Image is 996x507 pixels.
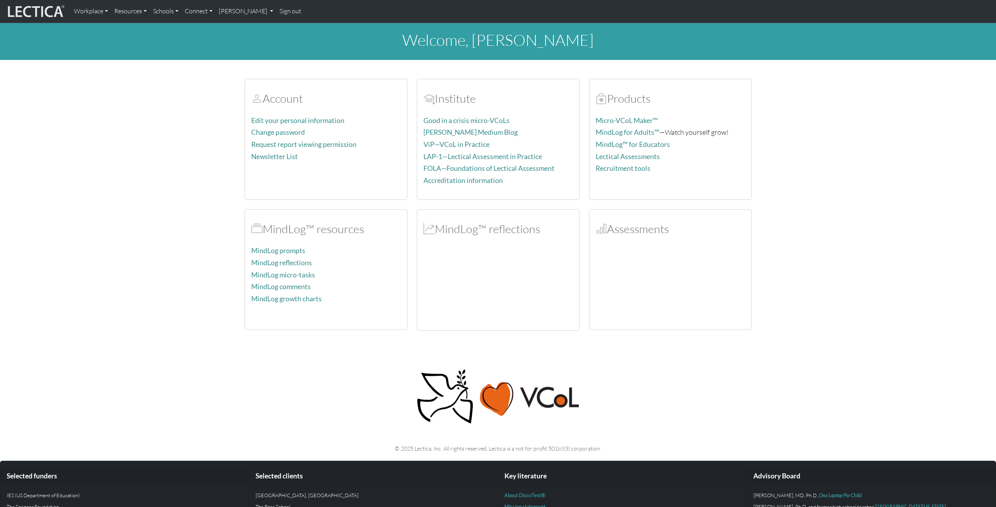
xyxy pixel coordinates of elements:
[245,444,752,453] p: © 2025 Lectica, Inc. All rights reserved. Lectica is a not for profit 501(c)(3) corporation.
[251,92,401,105] h2: Account
[596,164,650,172] a: Recruitment tools
[251,271,315,279] a: MindLog micro-tasks
[423,152,542,161] a: LAP-1—Lectical Assessment in Practice
[216,3,276,20] a: [PERSON_NAME]
[596,128,659,136] a: MindLog for Adults™
[423,91,435,105] span: Account
[251,128,305,136] a: Change password
[256,491,492,499] p: [GEOGRAPHIC_DATA], [GEOGRAPHIC_DATA]
[596,140,670,148] a: MindLog™ for Educators
[423,140,490,148] a: ViP—VCoL in Practice
[423,176,503,185] a: Accreditation information
[111,3,150,20] a: Resources
[498,467,747,485] div: Key literature
[753,491,989,499] p: [PERSON_NAME], MD, Ph.D.,
[251,246,305,255] a: MindLog prompts
[504,492,545,498] a: About DiscoTest®
[414,368,582,425] img: Peace, love, VCoL
[596,127,745,138] p: —Watch yourself grow!
[819,492,862,498] a: One Laptop Per Child
[251,116,344,125] a: Edit your personal information
[596,222,745,236] h2: Assessments
[423,128,518,136] a: [PERSON_NAME] Medium Blog
[423,92,573,105] h2: Institute
[596,92,745,105] h2: Products
[596,222,607,236] span: Assessments
[182,3,216,20] a: Connect
[251,282,311,291] a: MindLog comments
[251,152,298,161] a: Newsletter List
[7,491,243,499] p: IES (US Department of Education)
[71,3,111,20] a: Workplace
[251,295,322,303] a: MindLog growth charts
[596,116,658,125] a: Micro-VCoL Maker™
[251,222,263,236] span: MindLog™ resources
[596,152,660,161] a: Lectical Assessments
[249,467,498,485] div: Selected clients
[251,140,357,148] a: Request report viewing permission
[423,222,573,236] h2: MindLog™ reflections
[423,164,555,172] a: FOLA—Foundations of Lectical Assessment
[423,222,435,236] span: MindLog
[251,91,263,105] span: Account
[276,3,304,20] a: Sign out
[423,116,510,125] a: Good in a crisis micro-VCoLs
[0,467,249,485] div: Selected funders
[251,222,401,236] h2: MindLog™ resources
[596,91,607,105] span: Products
[747,467,996,485] div: Advisory Board
[150,3,182,20] a: Schools
[251,259,312,267] a: MindLog reflections
[6,4,65,19] img: lecticalive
